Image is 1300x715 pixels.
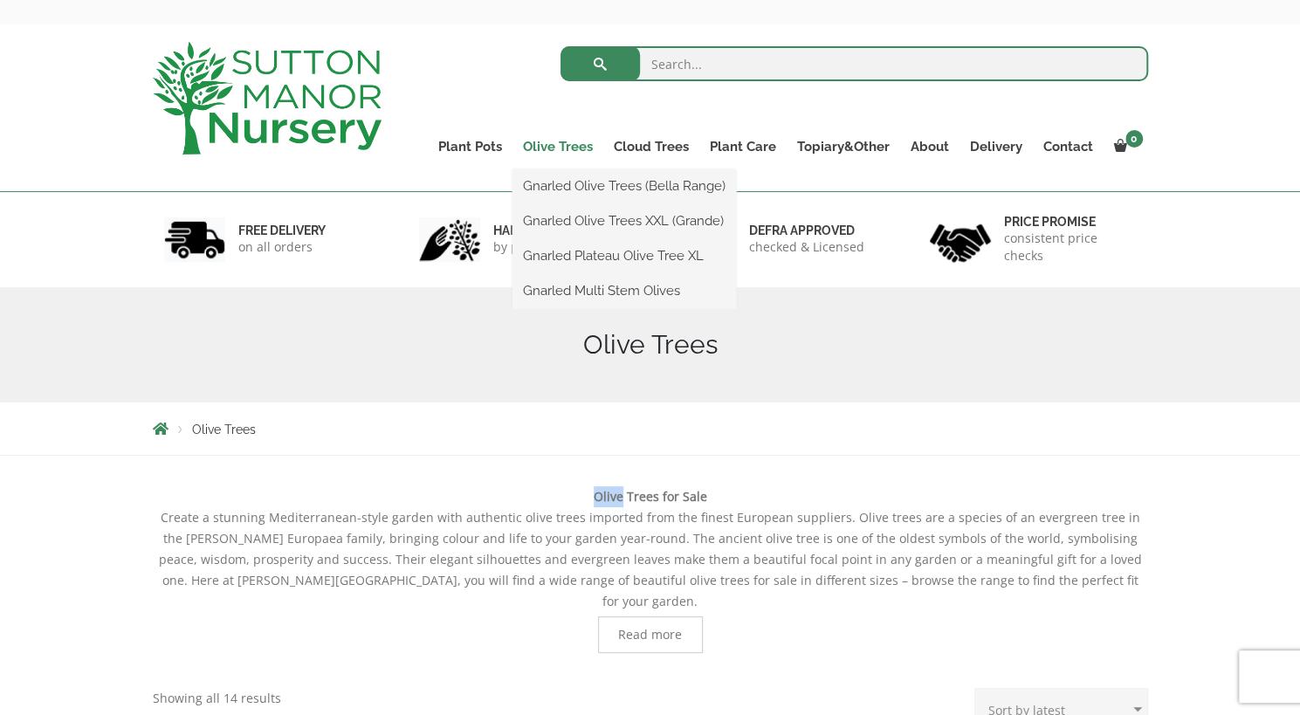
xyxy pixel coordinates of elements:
[153,329,1148,361] h1: Olive Trees
[930,213,991,266] img: 4.jpg
[238,223,326,238] h6: FREE DELIVERY
[512,243,736,269] a: Gnarled Plateau Olive Tree XL
[1104,134,1148,159] a: 0
[512,278,736,304] a: Gnarled Multi Stem Olives
[164,217,225,262] img: 1.jpg
[749,223,864,238] h6: Defra approved
[238,238,326,256] p: on all orders
[493,238,589,256] p: by professionals
[1125,130,1143,148] span: 0
[1004,230,1137,265] p: consistent price checks
[512,208,736,234] a: Gnarled Olive Trees XXL (Grande)
[749,238,864,256] p: checked & Licensed
[1004,214,1137,230] h6: Price promise
[512,134,603,159] a: Olive Trees
[153,42,382,155] img: logo
[153,688,281,709] p: Showing all 14 results
[428,134,512,159] a: Plant Pots
[1033,134,1104,159] a: Contact
[603,134,699,159] a: Cloud Trees
[153,422,1148,436] nav: Breadcrumbs
[561,46,1148,81] input: Search...
[787,134,900,159] a: Topiary&Other
[192,423,256,437] span: Olive Trees
[493,223,589,238] h6: hand picked
[512,173,736,199] a: Gnarled Olive Trees (Bella Range)
[900,134,960,159] a: About
[618,629,682,641] span: Read more
[419,217,480,262] img: 2.jpg
[699,134,787,159] a: Plant Care
[153,486,1148,653] div: Create a stunning Mediterranean-style garden with authentic olive trees imported from the finest ...
[960,134,1033,159] a: Delivery
[594,488,707,505] b: Olive Trees for Sale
